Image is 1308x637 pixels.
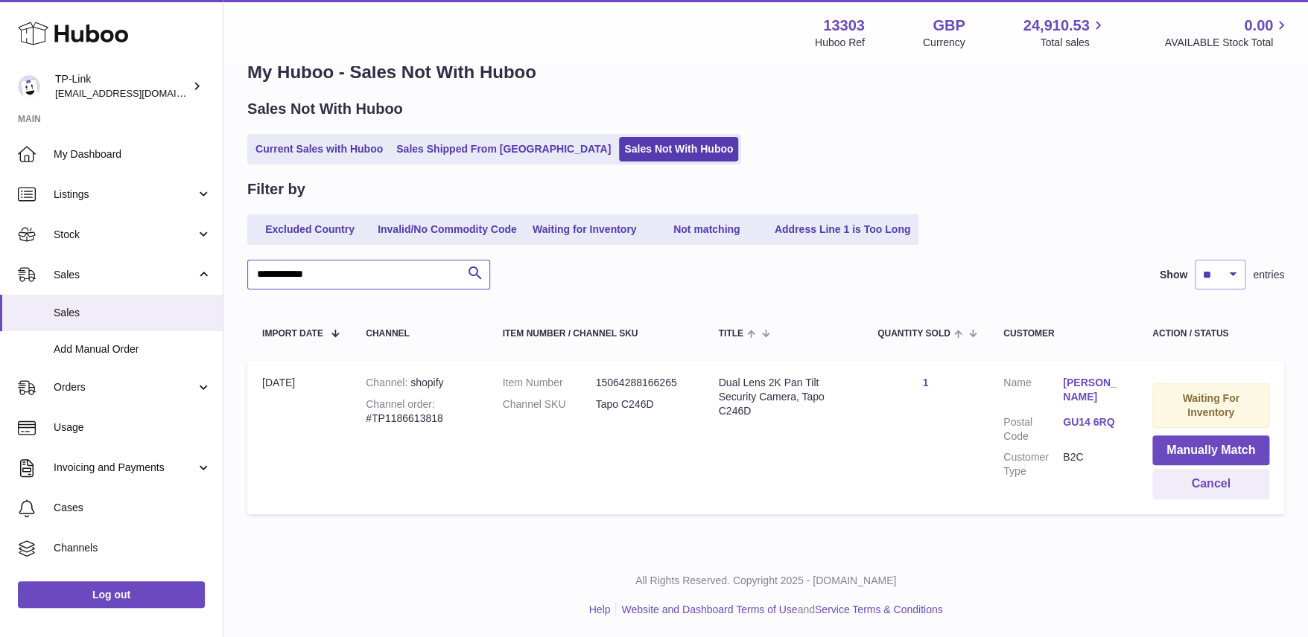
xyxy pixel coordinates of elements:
[589,604,611,615] a: Help
[718,376,847,418] div: Dual Lens 2K Pan Tilt Security Camera, Tapo C246D
[366,377,410,388] strong: Channel
[262,329,323,339] span: Import date
[372,217,522,242] a: Invalid/No Commodity Code
[823,16,865,36] strong: 13303
[366,398,435,410] strong: Channel order
[923,36,965,50] div: Currency
[247,179,305,199] h2: Filter by
[923,377,929,388] a: 1
[769,217,916,242] a: Address Line 1 is Too Long
[1023,16,1106,50] a: 24,910.53 Total sales
[54,420,212,435] span: Usage
[366,397,472,426] div: #TP1186613818
[815,604,943,615] a: Service Terms & Conditions
[933,16,965,36] strong: GBP
[616,603,942,617] li: and
[1164,16,1290,50] a: 0.00 AVAILABLE Stock Total
[391,137,616,161] a: Sales Shipped From [GEOGRAPHIC_DATA]
[647,217,766,242] a: Not matching
[1063,376,1123,404] a: [PERSON_NAME]
[54,342,212,356] span: Add Manual Order
[235,574,1296,588] p: All Rights Reserved. Copyright 2025 - [DOMAIN_NAME]
[250,217,369,242] a: Excluded Country
[595,397,688,412] dd: Tapo C246D
[54,228,196,242] span: Stock
[247,60,1284,84] h1: My Huboo - Sales Not With Huboo
[250,137,388,161] a: Current Sales with Huboo
[1152,469,1269,499] button: Cancel
[54,306,212,320] span: Sales
[595,376,688,390] dd: 15064288166265
[54,268,196,282] span: Sales
[54,541,212,555] span: Channels
[54,461,196,475] span: Invoicing and Payments
[18,581,205,608] a: Log out
[877,329,950,339] span: Quantity Sold
[502,397,595,412] dt: Channel SKU
[1160,268,1187,282] label: Show
[54,501,212,515] span: Cases
[525,217,644,242] a: Waiting for Inventory
[18,75,40,97] img: gaby.chen@tp-link.com
[1152,329,1269,339] div: Action / Status
[55,72,189,100] div: TP-Link
[54,380,196,394] span: Orders
[247,99,403,119] h2: Sales Not With Huboo
[55,87,219,99] span: [EMAIL_ADDRESS][DOMAIN_NAME]
[1003,376,1063,408] dt: Name
[621,604,797,615] a: Website and Dashboard Terms of Use
[1023,16,1089,36] span: 24,910.53
[1244,16,1273,36] span: 0.00
[1063,450,1123,478] dd: B2C
[247,361,351,514] td: [DATE]
[502,329,688,339] div: Item Number / Channel SKU
[54,147,212,161] span: My Dashboard
[1040,36,1106,50] span: Total sales
[1003,415,1063,444] dt: Postal Code
[1164,36,1290,50] span: AVAILABLE Stock Total
[1003,329,1123,339] div: Customer
[1152,435,1269,466] button: Manually Match
[619,137,738,161] a: Sales Not With Huboo
[1063,415,1123,429] a: GU14 6RQ
[1182,392,1239,418] strong: Waiting For Inventory
[1253,268,1284,282] span: entries
[502,376,595,390] dt: Item Number
[366,329,472,339] div: Channel
[366,376,472,390] div: shopify
[1003,450,1063,478] dt: Customer Type
[54,188,196,202] span: Listings
[718,329,743,339] span: Title
[815,36,865,50] div: Huboo Ref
